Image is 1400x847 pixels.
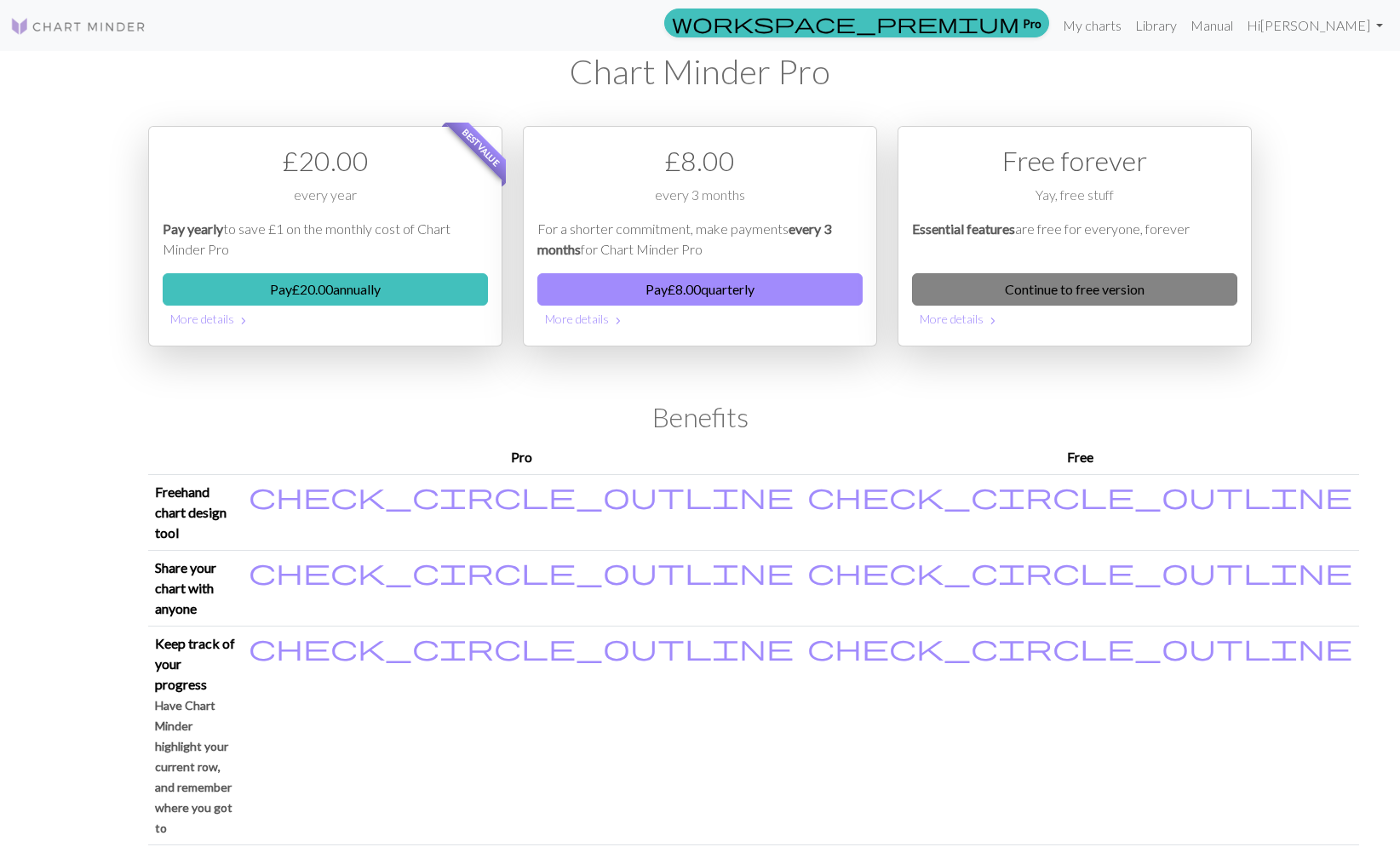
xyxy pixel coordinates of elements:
p: to save £1 on the monthly cost of Chart Minder Pro [163,219,488,260]
div: every year [163,185,488,219]
div: Free option [898,126,1252,346]
em: Essential features [912,220,1015,237]
span: chevron_right [986,312,1000,329]
th: Pro [242,440,800,475]
th: Free [800,440,1359,475]
span: chevron_right [611,312,625,329]
p: Keep track of your progress [155,633,235,695]
button: More details [163,306,488,332]
button: More details [912,306,1237,332]
p: Share your chart with anyone [155,558,235,619]
a: Manual [1184,9,1240,43]
div: Yay, free stuff [912,185,1237,219]
em: Pay yearly [163,220,223,237]
span: Best value [445,112,518,184]
i: Included [807,482,1352,509]
a: Continue to free version [912,273,1237,306]
a: Library [1128,9,1184,43]
div: Free forever [912,140,1237,181]
a: Pro [664,9,1049,37]
span: check_circle_outline [249,479,794,512]
i: Included [249,558,794,585]
span: check_circle_outline [249,555,794,587]
img: Logo [10,16,146,37]
div: £ 20.00 [163,140,488,181]
span: check_circle_outline [807,479,1352,512]
span: chevron_right [237,312,250,329]
i: Included [249,633,794,661]
div: every 3 months [537,185,863,219]
p: For a shorter commitment, make payments for Chart Minder Pro [537,219,863,260]
h1: Chart Minder Pro [148,51,1252,92]
small: Have Chart Minder highlight your current row, and remember where you got to [155,698,232,835]
span: workspace_premium [672,11,1019,35]
button: Pay£8.00quarterly [537,273,863,306]
i: Included [807,558,1352,585]
span: check_circle_outline [249,631,794,663]
span: check_circle_outline [807,555,1352,587]
div: Payment option 1 [148,126,502,346]
i: Included [807,633,1352,661]
span: check_circle_outline [807,631,1352,663]
i: Included [249,482,794,509]
button: Pay£20.00annually [163,273,488,306]
h2: Benefits [148,401,1252,433]
p: Freehand chart design tool [155,482,235,543]
a: My charts [1056,9,1128,43]
button: More details [537,306,863,332]
div: £ 8.00 [537,140,863,181]
p: are free for everyone, forever [912,219,1237,260]
a: Hi[PERSON_NAME] [1240,9,1390,43]
div: Payment option 2 [523,126,877,346]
